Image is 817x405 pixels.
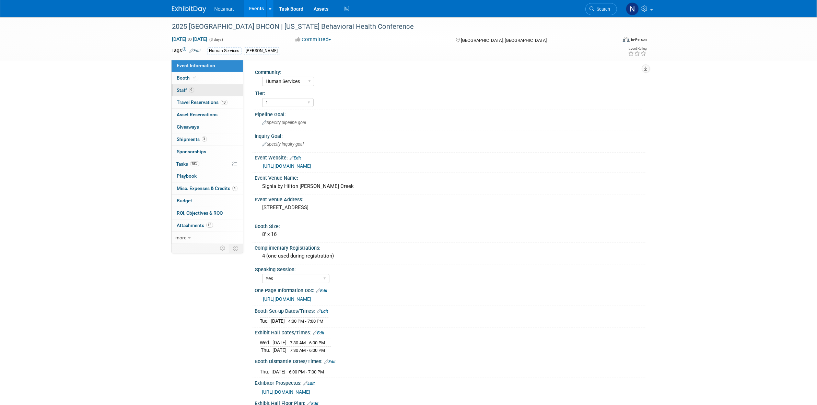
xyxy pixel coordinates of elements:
[187,36,193,42] span: to
[172,36,208,42] span: [DATE] [DATE]
[628,47,646,50] div: Event Rating
[207,47,242,55] div: Human Services
[176,235,187,240] span: more
[290,340,325,345] span: 7:30 AM - 6:00 PM
[206,223,213,228] span: 15
[172,158,243,170] a: Tasks78%
[255,264,642,273] div: Speaking Session:
[221,100,227,105] span: 10
[262,120,306,125] span: Specify pipeline goal
[304,381,315,386] a: Edit
[217,244,229,253] td: Personalize Event Tab Strip
[260,318,271,325] td: Tue.
[631,37,647,42] div: In-Person
[172,47,201,55] td: Tags
[177,112,218,117] span: Asset Reservations
[172,121,243,133] a: Giveaways
[255,173,645,181] div: Event Venue Name:
[232,186,237,191] span: 4
[177,75,198,81] span: Booth
[193,76,197,80] i: Booth reservation complete
[255,243,645,251] div: Complimentary Registrations:
[576,36,647,46] div: Event Format
[177,124,199,130] span: Giveaways
[260,229,640,240] div: 8' x 16'
[177,210,223,216] span: ROI, Objectives & ROO
[170,21,607,33] div: 2025 [GEOGRAPHIC_DATA] BHCON | [US_STATE] Behavioral Health Conference
[263,296,312,302] a: [URL][DOMAIN_NAME]
[172,6,206,13] img: ExhibitDay
[255,153,645,162] div: Event Website:
[177,99,227,105] span: Travel Reservations
[262,142,304,147] span: Specify inquiry goal
[255,285,645,294] div: One Page Information Doc:
[172,170,243,182] a: Playbook
[289,369,324,374] span: 6:00 PM - 7:00 PM
[623,37,630,42] img: Format-Inperson.png
[189,87,194,93] span: 9
[260,368,272,375] td: Thu.
[172,219,243,231] a: Attachments15
[209,37,223,42] span: (3 days)
[255,194,645,203] div: Event Venue Address:
[316,288,328,293] a: Edit
[177,149,207,154] span: Sponsorships
[177,63,215,68] span: Event Information
[172,133,243,145] a: Shipments3
[172,96,243,108] a: Travel Reservations10
[177,223,213,228] span: Attachments
[595,7,610,12] span: Search
[172,182,243,194] a: Misc. Expenses & Credits4
[177,198,192,203] span: Budget
[626,2,639,15] img: Nina Finn
[190,161,199,166] span: 78%
[244,47,280,55] div: [PERSON_NAME]
[260,346,273,354] td: Thu.
[263,163,312,169] a: [URL][DOMAIN_NAME]
[255,67,642,76] div: Community:
[461,38,547,43] span: [GEOGRAPHIC_DATA], [GEOGRAPHIC_DATA]
[172,72,243,84] a: Booth
[260,181,640,192] div: Signia by Hilton [PERSON_NAME] Creek
[313,331,325,335] a: Edit
[260,251,640,261] div: 4 (one used during registration)
[172,109,243,121] a: Asset Reservations
[255,221,645,230] div: Booth Size:
[262,389,311,395] a: [URL][DOMAIN_NAME]
[177,87,194,93] span: Staff
[255,356,645,365] div: Booth Dismantle Dates/Times:
[317,309,328,314] a: Edit
[214,6,234,12] span: Netsmart
[229,244,243,253] td: Toggle Event Tabs
[255,131,645,140] div: Inquiry Goal:
[255,109,645,118] div: Pipeline Goal:
[293,36,334,43] button: Committed
[290,156,301,160] a: Edit
[255,306,645,315] div: Booth Set-up Dates/Times:
[177,173,197,179] span: Playbook
[255,327,645,336] div: Exhibit Hall Dates/Times:
[190,48,201,53] a: Edit
[255,88,642,97] div: Tier:
[172,207,243,219] a: ROI, Objectives & ROO
[177,136,207,142] span: Shipments
[255,378,645,387] div: Exhibitor Prospectus:
[272,368,286,375] td: [DATE]
[172,84,243,96] a: Staff9
[260,339,273,347] td: Wed.
[273,339,287,347] td: [DATE]
[172,232,243,244] a: more
[172,60,243,72] a: Event Information
[585,3,617,15] a: Search
[172,146,243,158] a: Sponsorships
[262,204,410,211] pre: [STREET_ADDRESS]
[290,348,325,353] span: 7:30 AM - 6:00 PM
[271,318,285,325] td: [DATE]
[172,195,243,207] a: Budget
[289,319,324,324] span: 4:00 PM - 7:00 PM
[202,136,207,142] span: 3
[177,186,237,191] span: Misc. Expenses & Credits
[176,161,199,167] span: Tasks
[273,346,287,354] td: [DATE]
